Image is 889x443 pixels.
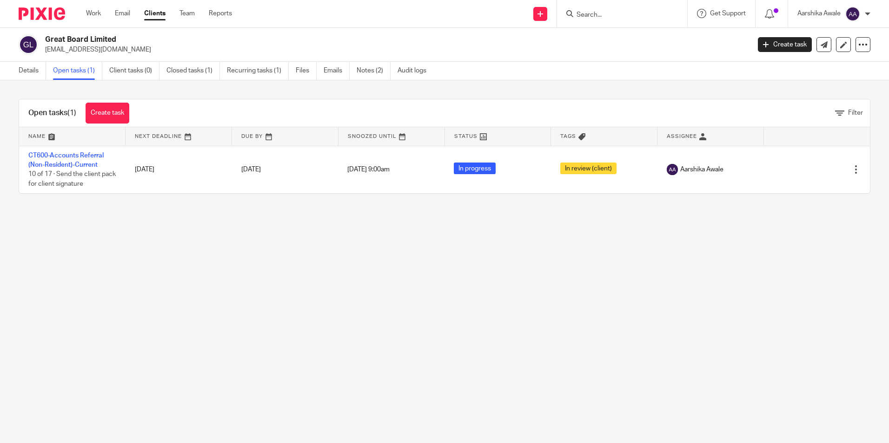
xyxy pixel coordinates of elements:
[241,166,261,173] span: [DATE]
[28,108,76,118] h1: Open tasks
[86,9,101,18] a: Work
[680,165,723,174] span: Aarshika Awale
[398,62,433,80] a: Audit logs
[45,45,744,54] p: [EMAIL_ADDRESS][DOMAIN_NAME]
[357,62,391,80] a: Notes (2)
[797,9,841,18] p: Aarshika Awale
[144,9,166,18] a: Clients
[560,163,617,174] span: In review (client)
[758,37,812,52] a: Create task
[667,164,678,175] img: svg%3E
[115,9,130,18] a: Email
[560,134,576,139] span: Tags
[179,9,195,18] a: Team
[454,163,496,174] span: In progress
[67,109,76,117] span: (1)
[53,62,102,80] a: Open tasks (1)
[28,171,116,187] span: 10 of 17 · Send the client pack for client signature
[86,103,129,124] a: Create task
[348,134,397,139] span: Snoozed Until
[19,35,38,54] img: svg%3E
[28,152,104,168] a: CT600-Accounts Referral (Non-Resident)-Current
[296,62,317,80] a: Files
[19,7,65,20] img: Pixie
[454,134,478,139] span: Status
[848,110,863,116] span: Filter
[45,35,604,45] h2: Great Board Limited
[710,10,746,17] span: Get Support
[109,62,159,80] a: Client tasks (0)
[19,62,46,80] a: Details
[209,9,232,18] a: Reports
[227,62,289,80] a: Recurring tasks (1)
[324,62,350,80] a: Emails
[347,166,390,173] span: [DATE] 9:00am
[845,7,860,21] img: svg%3E
[126,146,232,193] td: [DATE]
[166,62,220,80] a: Closed tasks (1)
[576,11,659,20] input: Search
